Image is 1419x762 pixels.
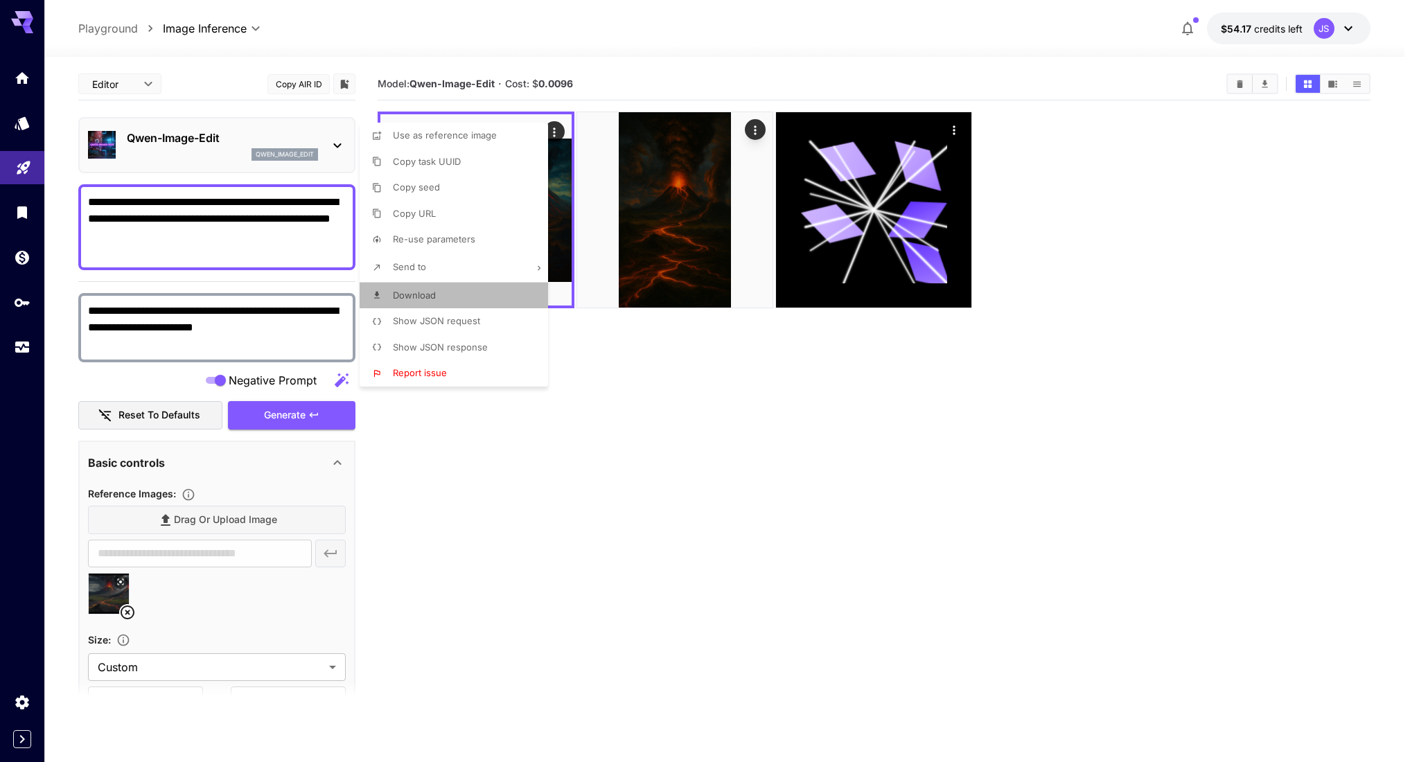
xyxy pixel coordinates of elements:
span: Copy seed [393,181,440,193]
span: Show JSON response [393,342,488,353]
span: Show JSON request [393,315,480,326]
span: Copy URL [393,208,436,219]
span: Copy task UUID [393,156,461,167]
span: Report issue [393,367,447,378]
span: Use as reference image [393,130,497,141]
span: Send to [393,261,426,272]
span: Download [393,290,436,301]
span: Re-use parameters [393,233,475,245]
